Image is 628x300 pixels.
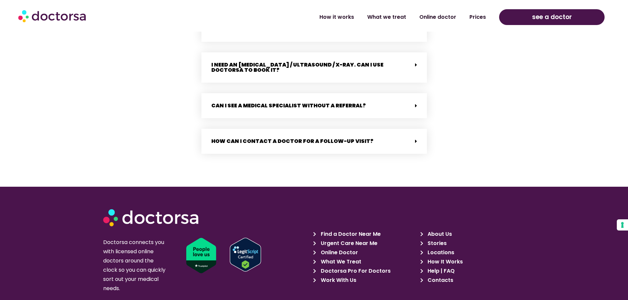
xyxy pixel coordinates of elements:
[201,93,427,118] div: Can I see a medical specialist without a referral?
[361,10,413,25] a: What we treat
[426,230,452,239] span: About Us
[426,266,455,276] span: Help | FAQ
[319,257,361,266] span: What We Treat
[319,276,356,285] span: Work With Us
[426,239,447,248] span: Stories
[313,276,416,285] a: Work With Us
[211,137,374,145] a: How can I contact a doctor for a follow-up visit?
[420,248,523,257] a: Locations
[413,10,463,25] a: Online doctor
[420,266,523,276] a: Help | FAQ
[313,257,416,266] a: What We Treat
[313,248,416,257] a: Online Doctor
[426,276,453,285] span: Contacts
[532,12,572,22] span: see a doctor
[499,9,605,25] a: see a doctor
[617,219,628,231] button: Your consent preferences for tracking technologies
[230,238,261,272] img: Verify Approval for www.doctorsa.com
[103,238,168,293] p: Doctorsa connects you with licensed online doctors around the clock so you can quickly sort out y...
[319,239,377,248] span: Urgent Care Near Me
[313,230,416,239] a: Find a Doctor Near Me
[313,239,416,248] a: Urgent Care Near Me
[426,257,463,266] span: How It Works
[162,10,493,25] nav: Menu
[201,129,427,154] div: How can I contact a doctor for a follow-up visit?
[420,239,523,248] a: Stories
[426,248,454,257] span: Locations
[230,238,318,272] a: Verify LegitScript Approval for www.doctorsa.com
[319,266,391,276] span: Doctorsa Pro For Doctors
[319,248,358,257] span: Online Doctor
[211,102,366,109] a: Can I see a medical specialist without a referral?
[201,52,427,83] div: I need an [MEDICAL_DATA] / Ultrasound / X-ray. Can I use Doctorsa to book it?
[420,276,523,285] a: Contacts
[313,10,361,25] a: How it works
[313,266,416,276] a: Doctorsa Pro For Doctors
[463,10,493,25] a: Prices
[319,230,381,239] span: Find a Doctor Near Me
[420,230,523,239] a: About Us
[420,257,523,266] a: How It Works
[211,61,383,74] a: I need an [MEDICAL_DATA] / Ultrasound / X-ray. Can I use Doctorsa to book it?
